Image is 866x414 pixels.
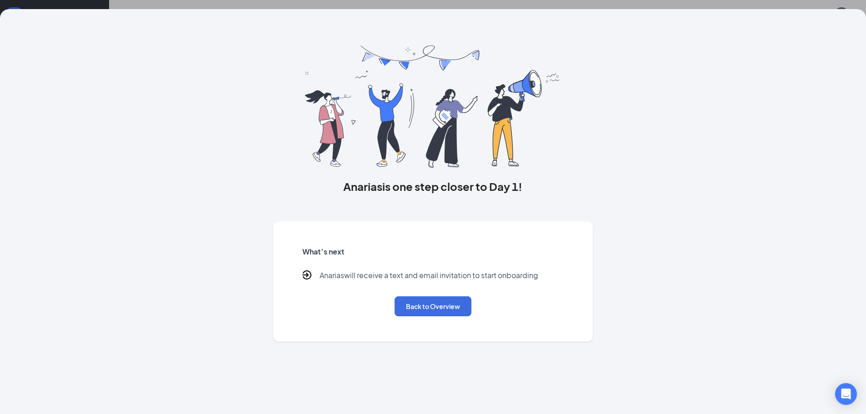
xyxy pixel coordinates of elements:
h3: Anarias is one step closer to Day 1! [273,179,593,194]
img: you are all set [305,45,561,168]
h5: What’s next [302,247,564,257]
button: Back to Overview [395,296,471,316]
div: Open Intercom Messenger [835,383,857,405]
p: Anarias will receive a text and email invitation to start onboarding [320,270,538,282]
